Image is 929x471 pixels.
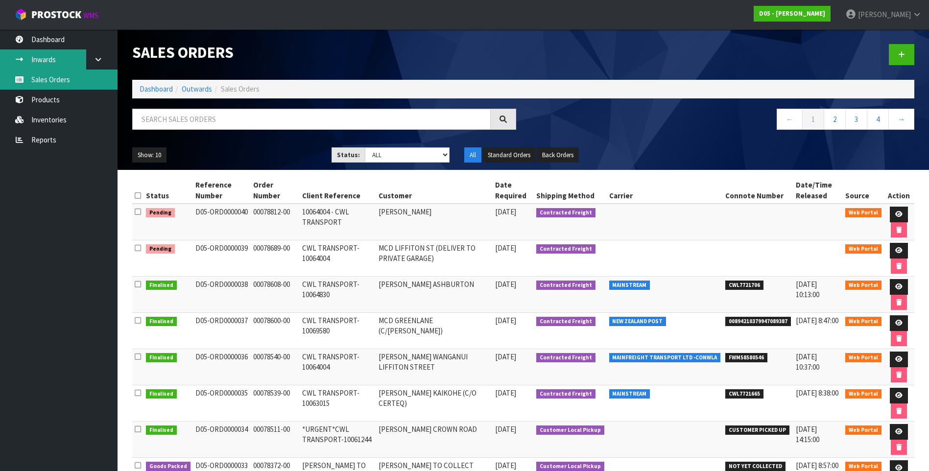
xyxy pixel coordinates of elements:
[888,109,914,130] a: →
[845,109,867,130] a: 3
[723,177,793,204] th: Connote Number
[251,349,300,385] td: 00078540-00
[193,422,251,458] td: D05-ORD0000034
[845,425,881,435] span: Web Portal
[146,317,177,327] span: Finalised
[607,177,723,204] th: Carrier
[140,84,173,94] a: Dashboard
[251,385,300,422] td: 00078539-00
[495,316,516,325] span: [DATE]
[777,109,803,130] a: ←
[845,317,881,327] span: Web Portal
[376,204,493,240] td: [PERSON_NAME]
[15,8,27,21] img: cube-alt.png
[725,281,763,290] span: CWL7721706
[796,461,838,470] span: [DATE] 8:57:00
[759,9,825,18] strong: D05 - [PERSON_NAME]
[193,385,251,422] td: D05-ORD0000035
[376,313,493,349] td: MCD GREENLANE (C/[PERSON_NAME])
[300,385,376,422] td: CWL TRANSPORT-10063015
[609,281,650,290] span: MAINSTREAM
[251,277,300,313] td: 00078608-00
[845,208,881,218] span: Web Portal
[300,422,376,458] td: *URGENT*CWL TRANSPORT-10061244
[31,8,81,21] span: ProStock
[251,422,300,458] td: 00078511-00
[193,277,251,313] td: D05-ORD0000038
[300,204,376,240] td: 10064004 - CWL TRANSPORT
[221,84,260,94] span: Sales Orders
[536,317,596,327] span: Contracted Freight
[531,109,915,133] nav: Page navigation
[193,177,251,204] th: Reference Number
[251,204,300,240] td: 00078812-00
[300,313,376,349] td: CWL TRANSPORT-10069580
[725,317,791,327] span: 00894210379947089387
[146,208,175,218] span: Pending
[845,353,881,363] span: Web Portal
[300,240,376,277] td: CWL TRANSPORT-10064004
[796,316,838,325] span: [DATE] 8:47:00
[193,349,251,385] td: D05-ORD0000036
[536,389,596,399] span: Contracted Freight
[495,461,516,470] span: [DATE]
[796,424,819,444] span: [DATE] 14:15:00
[845,281,881,290] span: Web Portal
[536,353,596,363] span: Contracted Freight
[193,240,251,277] td: D05-ORD0000039
[796,388,838,398] span: [DATE] 8:38:00
[376,422,493,458] td: [PERSON_NAME] CROWN ROAD
[251,177,300,204] th: Order Number
[193,204,251,240] td: D05-ORD0000040
[376,349,493,385] td: [PERSON_NAME] WANGANUI LIFFITON STREET
[146,389,177,399] span: Finalised
[609,317,667,327] span: NEW ZEALAND POST
[867,109,889,130] a: 4
[337,151,360,159] strong: Status:
[376,277,493,313] td: [PERSON_NAME] ASHBURTON
[537,147,579,163] button: Back Orders
[482,147,536,163] button: Standard Orders
[536,244,596,254] span: Contracted Freight
[146,244,175,254] span: Pending
[609,353,721,363] span: MAINFREIGHT TRANSPORT LTD -CONWLA
[802,109,824,130] a: 1
[824,109,846,130] a: 2
[725,353,767,363] span: FWM58580546
[884,177,914,204] th: Action
[845,389,881,399] span: Web Portal
[83,11,98,20] small: WMS
[300,277,376,313] td: CWL TRANSPORT-10064830
[146,353,177,363] span: Finalised
[300,177,376,204] th: Client Reference
[495,388,516,398] span: [DATE]
[609,389,650,399] span: MAINSTREAM
[534,177,607,204] th: Shipping Method
[143,177,193,204] th: Status
[146,281,177,290] span: Finalised
[843,177,884,204] th: Source
[536,208,596,218] span: Contracted Freight
[793,177,843,204] th: Date/Time Released
[495,280,516,289] span: [DATE]
[132,109,491,130] input: Search sales orders
[376,385,493,422] td: [PERSON_NAME] KAIKOHE (C/O CERTEQ)
[493,177,534,204] th: Date Required
[495,243,516,253] span: [DATE]
[495,424,516,434] span: [DATE]
[251,313,300,349] td: 00078600-00
[796,352,819,372] span: [DATE] 10:37:00
[376,177,493,204] th: Customer
[182,84,212,94] a: Outwards
[536,425,604,435] span: Customer Local Pickup
[858,10,911,19] span: [PERSON_NAME]
[725,389,763,399] span: CWL7721665
[146,425,177,435] span: Finalised
[495,207,516,216] span: [DATE]
[495,352,516,361] span: [DATE]
[132,44,516,61] h1: Sales Orders
[796,280,819,299] span: [DATE] 10:13:00
[376,240,493,277] td: MCD LIFFITON ST (DELIVER TO PRIVATE GARAGE)
[536,281,596,290] span: Contracted Freight
[464,147,481,163] button: All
